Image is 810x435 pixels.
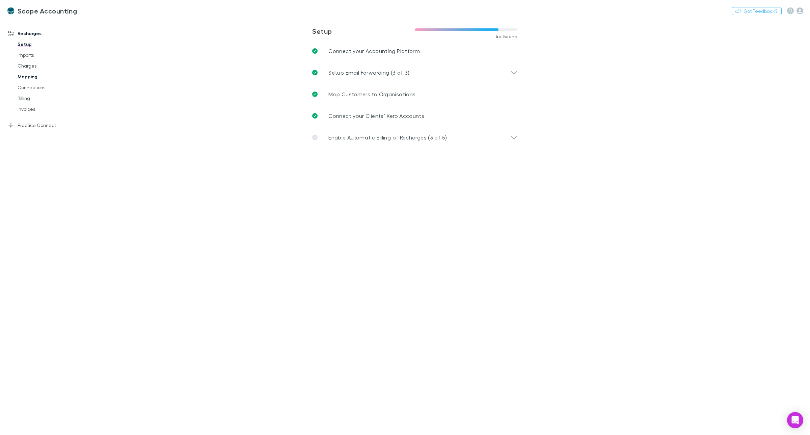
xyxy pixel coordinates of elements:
span: 4 of 5 done [495,34,518,39]
h3: Scope Accounting [18,7,77,15]
img: Scope Accounting's Logo [7,7,15,15]
a: Setup [11,39,95,50]
p: Map Customers to Organisations [328,90,415,98]
p: Connect your Accounting Platform [328,47,420,55]
p: Setup Email Forwarding (3 of 3) [328,69,409,77]
h3: Setup [312,27,415,35]
a: Connect your Accounting Platform [307,40,523,62]
div: Enable Automatic Billing of Recharges (3 of 5) [307,127,523,148]
a: Map Customers to Organisations [307,83,523,105]
a: Connections [11,82,95,93]
a: Scope Accounting [3,3,81,19]
a: Recharges [1,28,95,39]
a: Billing [11,93,95,104]
a: Imports [11,50,95,60]
div: Open Intercom Messenger [787,412,803,428]
a: Mapping [11,71,95,82]
div: Setup Email Forwarding (3 of 3) [307,62,523,83]
p: Enable Automatic Billing of Recharges (3 of 5) [328,133,447,142]
a: Charges [11,60,95,71]
a: Invoices [11,104,95,114]
a: Connect your Clients’ Xero Accounts [307,105,523,127]
a: Practice Connect [1,120,95,131]
p: Connect your Clients’ Xero Accounts [328,112,424,120]
button: Got Feedback? [732,7,782,15]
